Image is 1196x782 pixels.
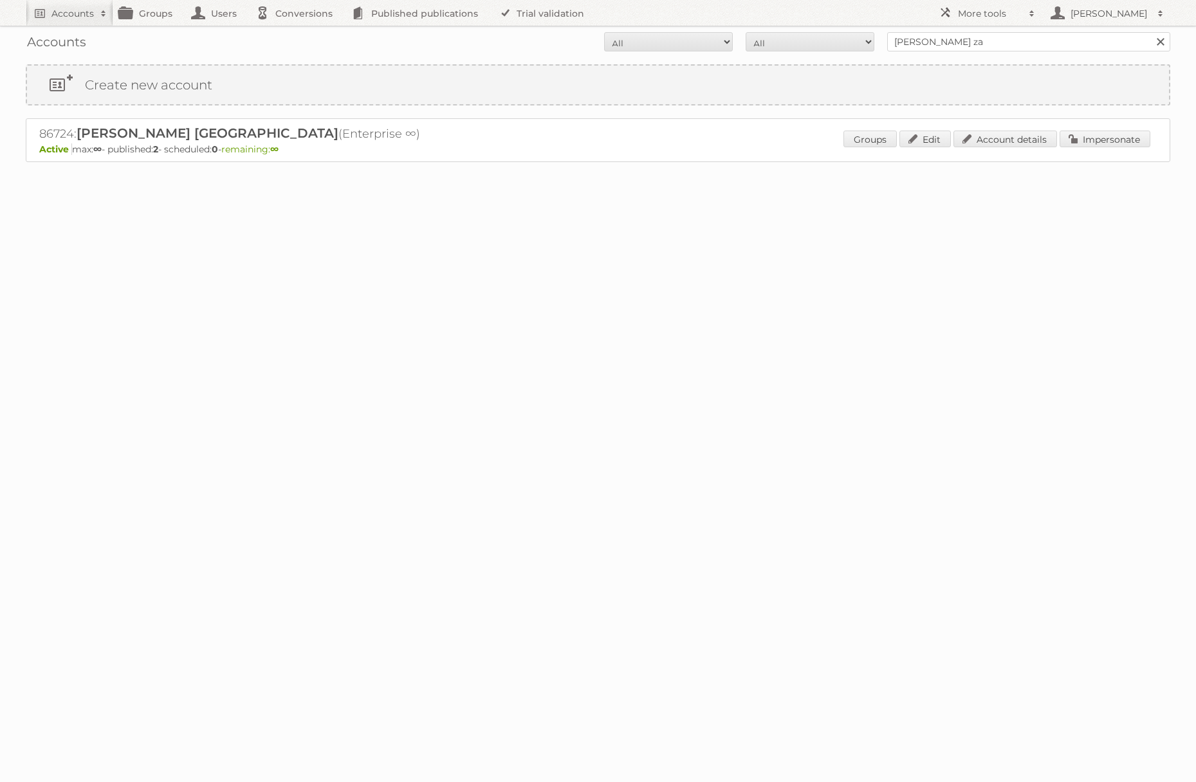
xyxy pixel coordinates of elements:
[953,131,1057,147] a: Account details
[1067,7,1151,20] h2: [PERSON_NAME]
[153,143,158,155] strong: 2
[958,7,1022,20] h2: More tools
[899,131,951,147] a: Edit
[1060,131,1150,147] a: Impersonate
[39,143,1157,155] p: max: - published: - scheduled: -
[39,143,72,155] span: Active
[39,125,490,142] h2: 86724: (Enterprise ∞)
[77,125,338,141] span: [PERSON_NAME] [GEOGRAPHIC_DATA]
[51,7,94,20] h2: Accounts
[221,143,279,155] span: remaining:
[212,143,218,155] strong: 0
[93,143,102,155] strong: ∞
[27,66,1169,104] a: Create new account
[843,131,897,147] a: Groups
[270,143,279,155] strong: ∞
